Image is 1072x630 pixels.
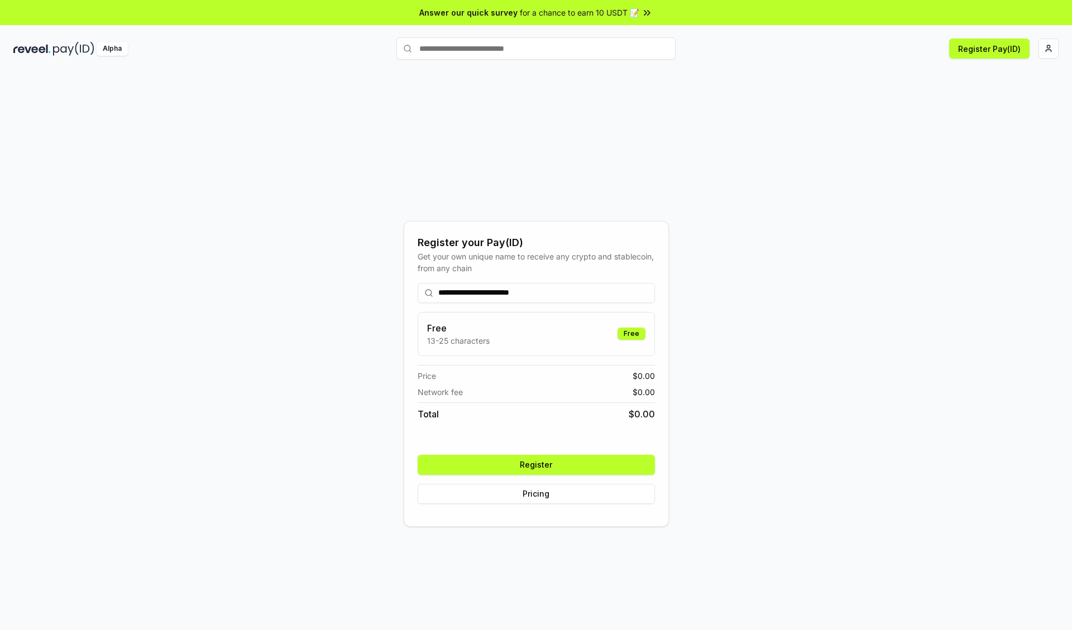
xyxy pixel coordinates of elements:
[629,407,655,421] span: $ 0.00
[633,370,655,382] span: $ 0.00
[633,386,655,398] span: $ 0.00
[618,328,645,340] div: Free
[419,7,518,18] span: Answer our quick survey
[53,42,94,56] img: pay_id
[520,7,639,18] span: for a chance to earn 10 USDT 📝
[418,386,463,398] span: Network fee
[949,39,1030,59] button: Register Pay(ID)
[97,42,128,56] div: Alpha
[418,455,655,475] button: Register
[418,484,655,504] button: Pricing
[418,235,655,251] div: Register your Pay(ID)
[418,251,655,274] div: Get your own unique name to receive any crypto and stablecoin, from any chain
[418,370,436,382] span: Price
[418,407,439,421] span: Total
[427,335,490,347] p: 13-25 characters
[427,321,490,335] h3: Free
[13,42,51,56] img: reveel_dark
